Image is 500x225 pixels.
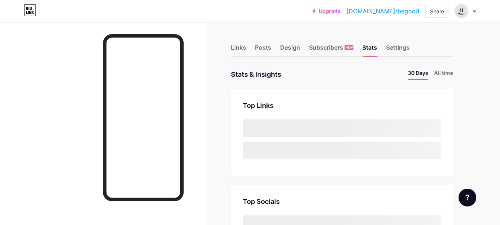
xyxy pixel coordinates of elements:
div: Links [231,43,246,56]
li: 30 Days [408,69,428,80]
a: Upgrade [312,8,340,14]
div: Posts [255,43,271,56]
img: Emma Williams [454,4,469,18]
li: All time [434,69,453,80]
a: [DOMAIN_NAME]/begood [346,7,419,16]
div: Top Links [243,100,441,110]
div: Settings [386,43,410,56]
span: NEW [346,45,353,50]
div: Stats [362,43,377,56]
div: Share [430,7,444,15]
div: Stats & Insights [231,69,281,80]
div: Design [280,43,300,56]
div: Subscribers [309,43,353,56]
div: Top Socials [243,196,441,206]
